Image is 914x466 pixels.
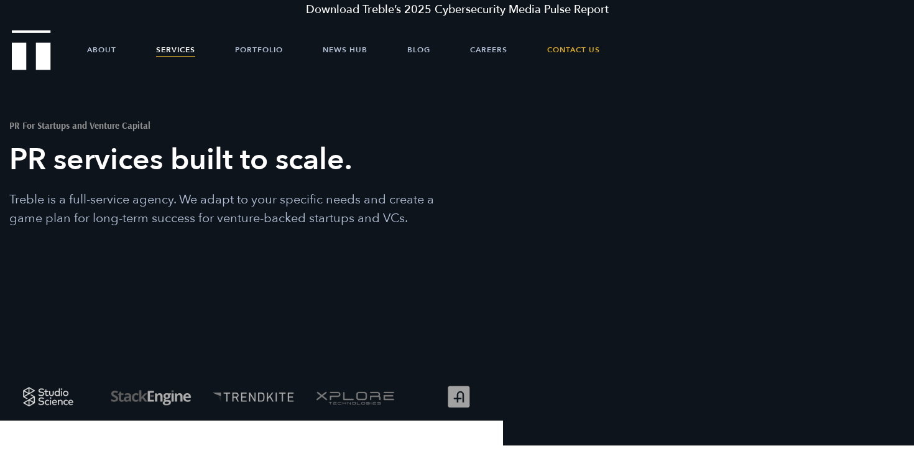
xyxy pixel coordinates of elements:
[205,373,300,421] img: TrendKite logo
[409,373,505,421] img: Addvocate logo
[307,373,403,421] img: XPlore logo
[87,31,116,68] a: About
[156,31,195,68] a: Services
[103,373,198,421] img: StackEngine logo
[323,31,367,68] a: News Hub
[9,190,435,228] p: Treble is a full-service agency. We adapt to your specific needs and create a game plan for long-...
[12,31,50,69] a: Treble Homepage
[547,31,600,68] a: Contact Us
[235,31,283,68] a: Portfolio
[407,31,430,68] a: Blog
[12,30,51,70] img: Treble logo
[9,121,435,130] h2: PR For Startups and Venture Capital
[470,31,507,68] a: Careers
[9,141,435,179] h1: PR services built to scale.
